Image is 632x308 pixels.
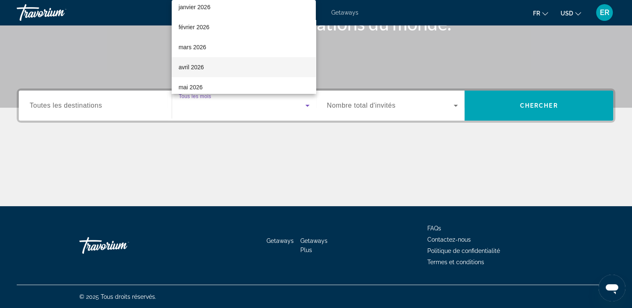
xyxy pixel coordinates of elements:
span: mai 2026 [178,82,203,92]
span: avril 2026 [178,62,204,72]
span: mars 2026 [178,42,206,52]
iframe: Bouton de lancement de la fenêtre de messagerie [599,275,625,301]
span: février 2026 [178,22,209,32]
span: janvier 2026 [178,2,210,12]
